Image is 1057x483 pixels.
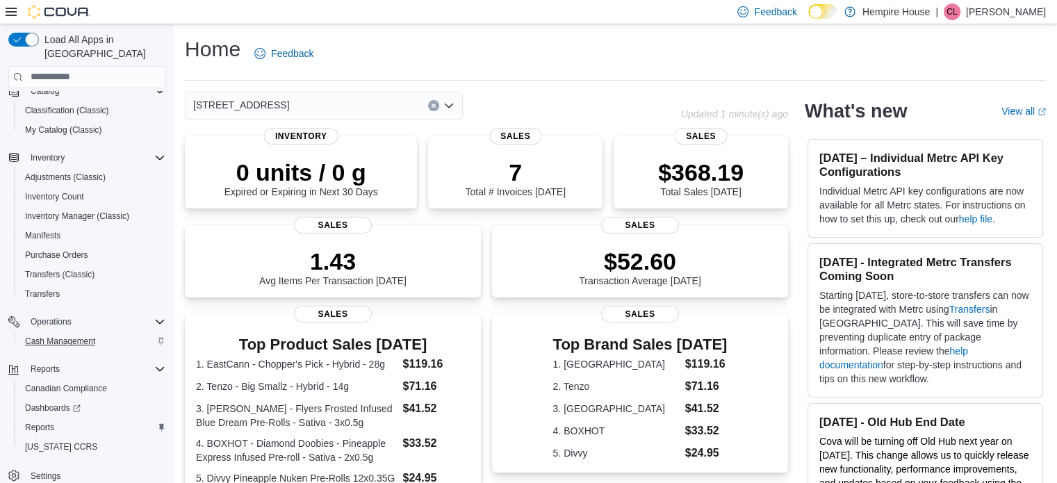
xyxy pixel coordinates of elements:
[579,247,701,275] p: $52.60
[19,419,60,436] a: Reports
[3,312,171,331] button: Operations
[224,158,378,197] div: Expired or Expiring in Next 30 Days
[25,313,77,330] button: Operations
[196,336,470,353] h3: Top Product Sales [DATE]
[294,217,372,234] span: Sales
[19,227,66,244] a: Manifests
[259,247,407,286] div: Avg Items Per Transaction [DATE]
[25,249,88,261] span: Purchase Orders
[658,158,744,186] p: $368.19
[25,172,106,183] span: Adjustments (Classic)
[428,100,439,111] button: Clear input
[3,148,171,167] button: Inventory
[553,357,680,371] dt: 1. [GEOGRAPHIC_DATA]
[3,359,171,379] button: Reports
[819,415,1031,429] h3: [DATE] - Old Hub End Date
[259,247,407,275] p: 1.43
[553,336,728,353] h3: Top Brand Sales [DATE]
[19,380,165,397] span: Canadian Compliance
[19,102,115,119] a: Classification (Classic)
[808,4,837,19] input: Dark Mode
[25,288,60,300] span: Transfers
[402,356,469,373] dd: $119.16
[31,85,59,97] span: Catalog
[19,266,165,283] span: Transfers (Classic)
[25,422,54,433] span: Reports
[25,211,129,222] span: Inventory Manager (Classic)
[19,102,165,119] span: Classification (Classic)
[553,379,680,393] dt: 2. Tenzo
[264,128,338,145] span: Inventory
[579,247,701,286] div: Transaction Average [DATE]
[402,378,469,395] dd: $71.16
[19,333,165,350] span: Cash Management
[14,226,171,245] button: Manifests
[249,40,319,67] a: Feedback
[19,169,165,186] span: Adjustments (Classic)
[25,149,165,166] span: Inventory
[14,379,171,398] button: Canadian Compliance
[819,288,1031,386] p: Starting [DATE], store-to-store transfers can now be integrated with Metrc using in [GEOGRAPHIC_D...
[39,33,165,60] span: Load All Apps in [GEOGRAPHIC_DATA]
[489,128,541,145] span: Sales
[14,187,171,206] button: Inventory Count
[14,245,171,265] button: Purchase Orders
[185,35,240,63] h1: Home
[31,152,65,163] span: Inventory
[25,336,95,347] span: Cash Management
[25,361,65,377] button: Reports
[19,419,165,436] span: Reports
[31,316,72,327] span: Operations
[947,3,957,20] span: CL
[19,208,165,224] span: Inventory Manager (Classic)
[271,47,313,60] span: Feedback
[19,247,94,263] a: Purchase Orders
[25,402,81,414] span: Dashboards
[25,383,107,394] span: Canadian Compliance
[31,363,60,375] span: Reports
[1001,106,1046,117] a: View allExternal link
[19,286,165,302] span: Transfers
[193,97,289,113] span: [STREET_ADDRESS]
[19,400,86,416] a: Dashboards
[14,206,171,226] button: Inventory Manager (Classic)
[681,108,788,120] p: Updated 1 minute(s) ago
[754,5,796,19] span: Feedback
[19,439,103,455] a: [US_STATE] CCRS
[443,100,454,111] button: Open list of options
[658,158,744,197] div: Total Sales [DATE]
[14,418,171,437] button: Reports
[19,333,101,350] a: Cash Management
[553,446,680,460] dt: 5. Divvy
[25,83,65,99] button: Catalog
[25,124,102,136] span: My Catalog (Classic)
[935,3,938,20] p: |
[25,105,109,116] span: Classification (Classic)
[553,402,680,416] dt: 3. [GEOGRAPHIC_DATA]
[685,378,728,395] dd: $71.16
[19,169,111,186] a: Adjustments (Classic)
[25,313,165,330] span: Operations
[19,380,113,397] a: Canadian Compliance
[465,158,565,186] p: 7
[553,424,680,438] dt: 4. BOXHOT
[601,217,679,234] span: Sales
[19,400,165,416] span: Dashboards
[14,437,171,457] button: [US_STATE] CCRS
[28,5,90,19] img: Cova
[31,470,60,482] span: Settings
[959,213,992,224] a: help file
[196,379,397,393] dt: 2. Tenzo - Big Smallz - Hybrid - 14g
[819,255,1031,283] h3: [DATE] - Integrated Metrc Transfers Coming Soon
[805,100,907,122] h2: What's new
[14,167,171,187] button: Adjustments (Classic)
[14,284,171,304] button: Transfers
[224,158,378,186] p: 0 units / 0 g
[19,286,65,302] a: Transfers
[25,361,165,377] span: Reports
[819,151,1031,179] h3: [DATE] – Individual Metrc API Key Configurations
[862,3,930,20] p: Hempire House
[19,208,135,224] a: Inventory Manager (Classic)
[819,345,968,370] a: help documentation
[19,247,165,263] span: Purchase Orders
